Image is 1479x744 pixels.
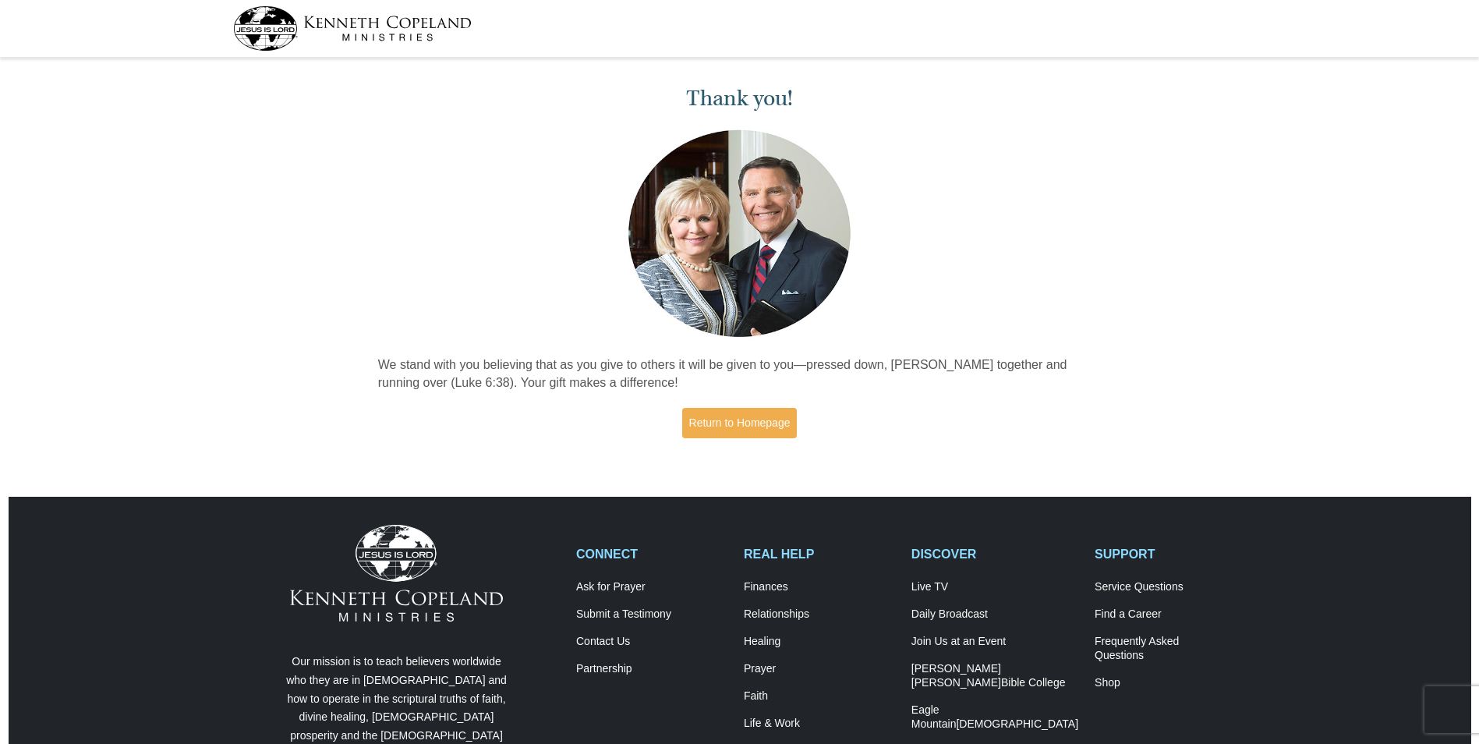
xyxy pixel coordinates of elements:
[625,126,854,341] img: Kenneth and Gloria
[576,580,727,594] a: Ask for Prayer
[576,662,727,676] a: Partnership
[576,608,727,622] a: Submit a Testimony
[1001,676,1066,689] span: Bible College
[1095,547,1246,562] h2: SUPPORT
[744,635,895,649] a: Healing
[911,547,1078,562] h2: DISCOVER
[956,717,1078,730] span: [DEMOGRAPHIC_DATA]
[378,356,1102,392] p: We stand with you believing that as you give to others it will be given to you—pressed down, [PER...
[744,662,895,676] a: Prayer
[1095,635,1246,663] a: Frequently AskedQuestions
[911,703,1078,732] a: Eagle Mountain[DEMOGRAPHIC_DATA]
[1095,676,1246,690] a: Shop
[744,608,895,622] a: Relationships
[1095,608,1246,622] a: Find a Career
[744,547,895,562] h2: REAL HELP
[911,580,1078,594] a: Live TV
[911,635,1078,649] a: Join Us at an Event
[1095,580,1246,594] a: Service Questions
[911,608,1078,622] a: Daily Broadcast
[682,408,798,438] a: Return to Homepage
[233,6,472,51] img: kcm-header-logo.svg
[576,635,727,649] a: Contact Us
[911,662,1078,690] a: [PERSON_NAME] [PERSON_NAME]Bible College
[290,525,503,622] img: Kenneth Copeland Ministries
[744,717,895,731] a: Life & Work
[744,689,895,703] a: Faith
[576,547,727,562] h2: CONNECT
[378,86,1102,112] h1: Thank you!
[744,580,895,594] a: Finances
